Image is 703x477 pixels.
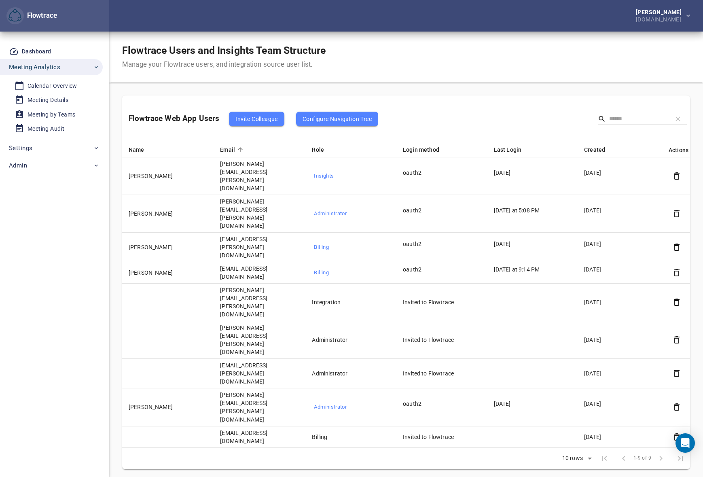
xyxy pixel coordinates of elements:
[671,367,683,379] button: Detach user from the account
[314,172,385,181] span: Insights
[9,62,60,72] span: Meeting Analytics
[122,60,326,70] div: Manage your Flowtrace users, and integration source user list.
[28,124,64,134] div: Meeting Audit
[584,206,659,214] p: [DATE]
[584,145,616,155] span: Created
[296,112,378,126] button: Configure Navigation Tree
[312,145,387,155] div: Role
[578,321,669,359] td: [DATE]
[129,145,204,155] div: Name
[24,11,57,21] div: Flowtrace
[6,7,24,25] button: Flowtrace
[396,321,487,359] td: Invited to Flowtrace
[584,400,659,408] p: [DATE]
[671,296,683,308] button: Detach user from the account
[494,265,568,273] p: [DATE] at 9:14 PM
[494,400,568,408] p: [DATE]
[578,359,669,388] td: [DATE]
[122,262,214,284] td: [PERSON_NAME]
[584,265,659,273] p: [DATE]
[312,401,387,413] button: Administrator
[28,95,68,105] div: Meeting Details
[494,206,568,214] p: [DATE] at 5:08 PM
[220,145,246,155] span: Email
[314,403,385,412] span: Administrator
[214,195,305,233] td: [PERSON_NAME][EMAIL_ADDRESS][PERSON_NAME][DOMAIN_NAME]
[235,114,277,124] span: Invite Colleague
[636,15,685,22] div: [DOMAIN_NAME]
[609,113,666,125] input: Search
[220,145,296,155] div: Email
[214,233,305,262] td: [EMAIL_ADDRESS][PERSON_NAME][DOMAIN_NAME]
[312,241,387,254] button: Billing
[312,170,387,182] button: Insights
[314,209,385,218] span: Administrator
[22,47,51,57] div: Dashboard
[494,145,532,155] span: Last Login
[303,114,372,124] span: Configure Navigation Tree
[214,359,305,388] td: [EMAIL_ADDRESS][PERSON_NAME][DOMAIN_NAME]
[122,45,326,57] h1: Flowtrace Users and Insights Team Structure
[396,426,487,447] td: Invited to Flowtrace
[396,359,487,388] td: Invited to Flowtrace
[584,169,659,177] p: [DATE]
[305,359,396,388] td: Administrator
[671,170,683,182] button: Detach user from the account
[122,195,214,233] td: [PERSON_NAME]
[671,241,683,253] button: Detach user from the account
[671,431,683,443] button: Detach user from the account
[214,284,305,321] td: [PERSON_NAME][EMAIL_ADDRESS][PERSON_NAME][DOMAIN_NAME]
[671,267,683,279] button: Detach user from the account
[122,157,214,195] td: [PERSON_NAME]
[9,160,27,171] span: Admin
[671,449,690,468] span: Last Page
[614,449,633,468] span: Previous Page
[312,267,387,279] button: Billing
[584,145,659,155] div: Created
[403,145,478,155] div: Login method
[403,206,478,214] p: oauth2
[314,243,385,252] span: Billing
[560,455,585,462] div: 10 rows
[305,426,396,447] td: Billing
[28,81,77,91] div: Calendar Overview
[214,321,305,359] td: [PERSON_NAME][EMAIL_ADDRESS][PERSON_NAME][DOMAIN_NAME]
[214,262,305,284] td: [EMAIL_ADDRESS][DOMAIN_NAME]
[9,143,32,153] span: Settings
[214,157,305,195] td: [PERSON_NAME][EMAIL_ADDRESS][PERSON_NAME][DOMAIN_NAME]
[595,449,614,468] span: First Page
[403,265,478,273] p: oauth2
[403,400,478,408] p: oauth2
[129,105,378,133] div: Flowtrace Web App Users
[494,145,568,155] div: Last Login
[584,240,659,248] p: [DATE]
[578,426,669,447] td: [DATE]
[651,449,671,468] span: Next Page
[633,454,651,462] span: 1-9 of 9
[28,110,75,120] div: Meeting by Teams
[229,112,284,126] button: Invite Colleague
[396,284,487,321] td: Invited to Flowtrace
[403,145,450,155] span: Login method
[675,433,695,453] div: Open Intercom Messenger
[671,401,683,413] button: Detach user from the account
[312,208,387,220] button: Administrator
[214,426,305,447] td: [EMAIL_ADDRESS][DOMAIN_NAME]
[129,145,155,155] span: Name
[403,240,478,248] p: oauth2
[494,240,568,248] p: [DATE]
[8,9,21,22] img: Flowtrace
[122,388,214,426] td: [PERSON_NAME]
[214,388,305,426] td: [PERSON_NAME][EMAIL_ADDRESS][PERSON_NAME][DOMAIN_NAME]
[305,284,396,321] td: Integration
[305,321,396,359] td: Administrator
[578,284,669,321] td: [DATE]
[6,7,57,25] div: Flowtrace
[312,145,335,155] span: Role
[623,7,697,25] button: [PERSON_NAME][DOMAIN_NAME]
[403,169,478,177] p: oauth2
[671,334,683,346] button: Detach user from the account
[671,208,683,220] button: Detach user from the account
[598,115,606,123] svg: Search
